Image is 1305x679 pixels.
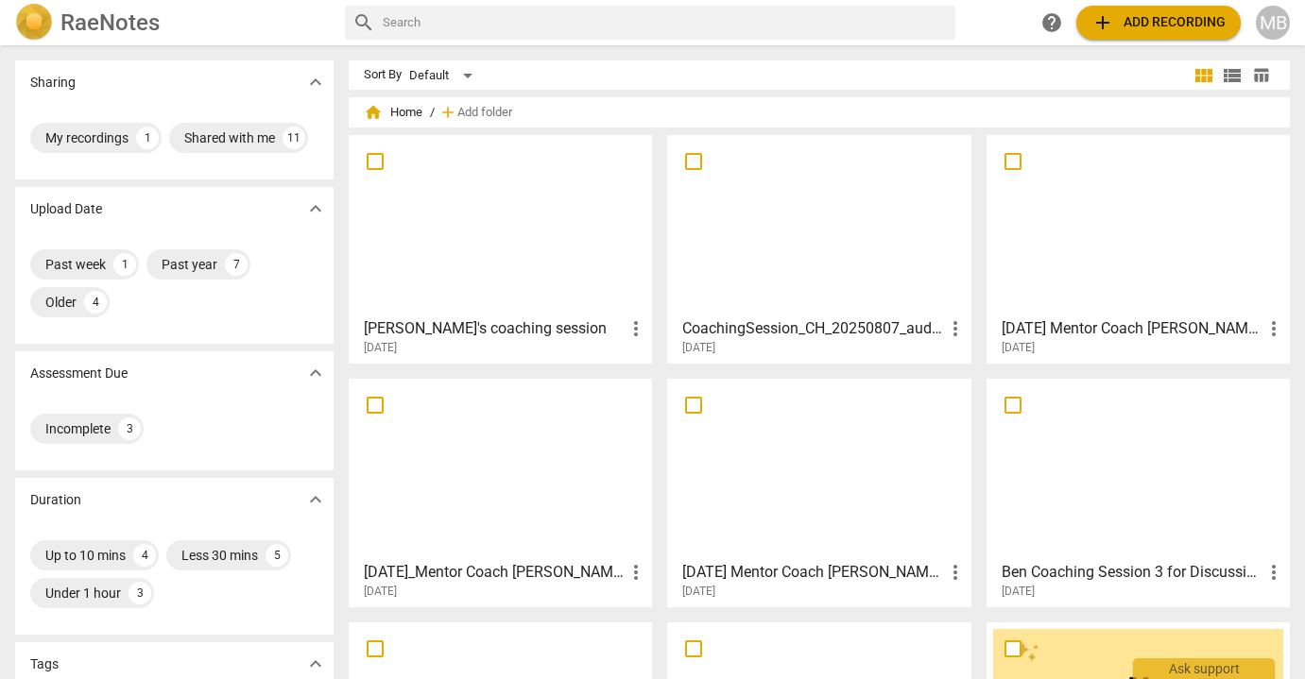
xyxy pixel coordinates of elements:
[304,488,327,511] span: expand_more
[674,142,964,355] a: CoachingSession_CH_20250807_audio1371624408[DATE]
[304,653,327,675] span: expand_more
[364,340,397,356] span: [DATE]
[45,128,129,147] div: My recordings
[304,197,327,220] span: expand_more
[266,544,288,567] div: 5
[1002,317,1262,340] h3: 06-27-2025 Mentor Coach Carol with Carrie Meeting Recording
[993,142,1283,355] a: [DATE] Mentor Coach [PERSON_NAME] with [PERSON_NAME] Meeting Recording[DATE]
[162,255,217,274] div: Past year
[944,317,967,340] span: more_vert
[304,71,327,93] span: expand_more
[301,650,330,678] button: Show more
[30,364,128,383] p: Assessment Due
[1091,11,1114,34] span: add
[409,60,479,91] div: Default
[113,253,136,276] div: 1
[129,582,151,604] div: 3
[1002,584,1035,600] span: [DATE]
[1262,561,1285,584] span: more_vert
[84,291,107,314] div: 4
[1040,11,1063,34] span: help
[944,561,967,584] span: more_vert
[301,359,330,387] button: Show more
[682,584,715,600] span: [DATE]
[682,561,943,584] h3: 06-09-2025 Mentor Coach Carol & François Meeting Recording
[364,317,625,340] h3: Steven's coaching session
[1193,64,1215,87] span: view_module
[45,293,77,312] div: Older
[1002,340,1035,356] span: [DATE]
[45,419,111,438] div: Incomplete
[30,654,59,674] p: Tags
[133,544,156,567] div: 4
[118,417,141,440] div: 3
[30,73,76,93] p: Sharing
[301,68,330,96] button: Show more
[304,362,327,384] span: expand_more
[364,68,402,82] div: Sort By
[283,127,305,149] div: 11
[457,106,512,120] span: Add folder
[1190,61,1218,90] button: Tile view
[993,385,1283,599] a: Ben Coaching Session 3 for Discussion with [PERSON_NAME][DATE]
[682,340,715,356] span: [DATE]
[60,9,160,36] h2: RaeNotes
[364,103,422,122] span: Home
[301,195,330,223] button: Show more
[181,546,258,565] div: Less 30 mins
[30,490,81,510] p: Duration
[1256,6,1290,40] button: MB
[352,11,375,34] span: search
[430,106,435,120] span: /
[1133,658,1275,679] div: Ask support
[1002,561,1262,584] h3: Ben Coaching Session 3 for Discussion with Melanie
[364,561,625,584] h3: 06-27-2025_Mentor Coach Carol & Melissa-Meeting Recording
[682,317,943,340] h3: CoachingSession_CH_20250807_audio1371624408
[15,4,330,42] a: LogoRaeNotes
[364,103,383,122] span: home
[1252,66,1270,84] span: table_chart
[15,4,53,42] img: Logo
[1076,6,1241,40] button: Upload
[1221,64,1244,87] span: view_list
[1246,61,1275,90] button: Table view
[355,385,645,599] a: [DATE]_Mentor Coach [PERSON_NAME] & [PERSON_NAME]-Meeting Recording[DATE]
[30,199,102,219] p: Upload Date
[674,385,964,599] a: [DATE] Mentor Coach [PERSON_NAME] & [PERSON_NAME] Meeting Recording[DATE]
[355,142,645,355] a: [PERSON_NAME]'s coaching session[DATE]
[364,584,397,600] span: [DATE]
[301,485,330,514] button: Show more
[1262,317,1285,340] span: more_vert
[184,128,275,147] div: Shared with me
[625,561,647,584] span: more_vert
[225,253,248,276] div: 7
[136,127,159,149] div: 1
[1091,11,1226,34] span: Add recording
[383,8,948,38] input: Search
[1218,61,1246,90] button: List view
[45,255,106,274] div: Past week
[438,103,457,122] span: add
[45,546,126,565] div: Up to 10 mins
[1035,6,1069,40] a: Help
[625,317,647,340] span: more_vert
[45,584,121,603] div: Under 1 hour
